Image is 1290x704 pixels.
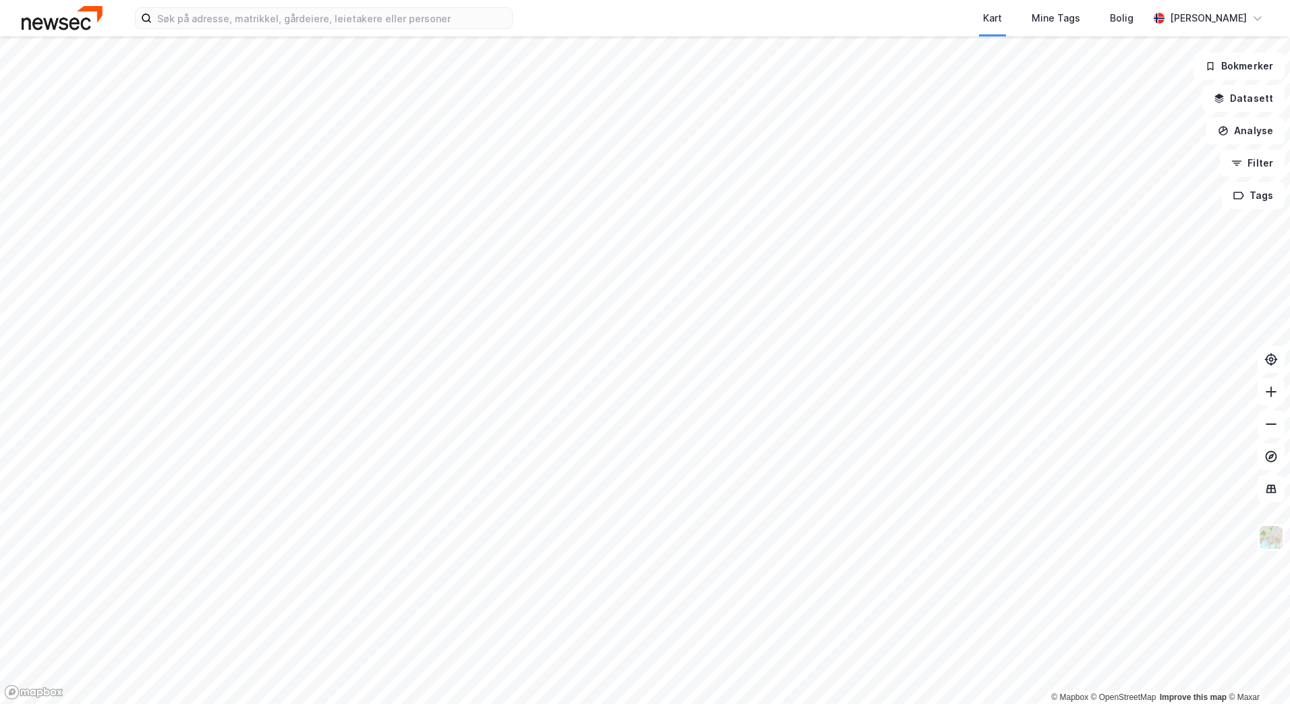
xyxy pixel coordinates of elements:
[1032,10,1080,26] div: Mine Tags
[1202,85,1285,112] button: Datasett
[1222,182,1285,209] button: Tags
[1051,693,1088,702] a: Mapbox
[152,8,512,28] input: Søk på adresse, matrikkel, gårdeiere, leietakere eller personer
[1223,639,1290,704] div: Kontrollprogram for chat
[983,10,1002,26] div: Kart
[1170,10,1247,26] div: [PERSON_NAME]
[1206,117,1285,144] button: Analyse
[4,684,63,700] a: Mapbox homepage
[1110,10,1133,26] div: Bolig
[1160,693,1227,702] a: Improve this map
[1258,525,1284,550] img: Z
[1091,693,1156,702] a: OpenStreetMap
[1194,53,1285,80] button: Bokmerker
[1220,150,1285,177] button: Filter
[1223,639,1290,704] iframe: Chat Widget
[22,6,103,30] img: newsec-logo.f6e21ccffca1b3a03d2d.png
